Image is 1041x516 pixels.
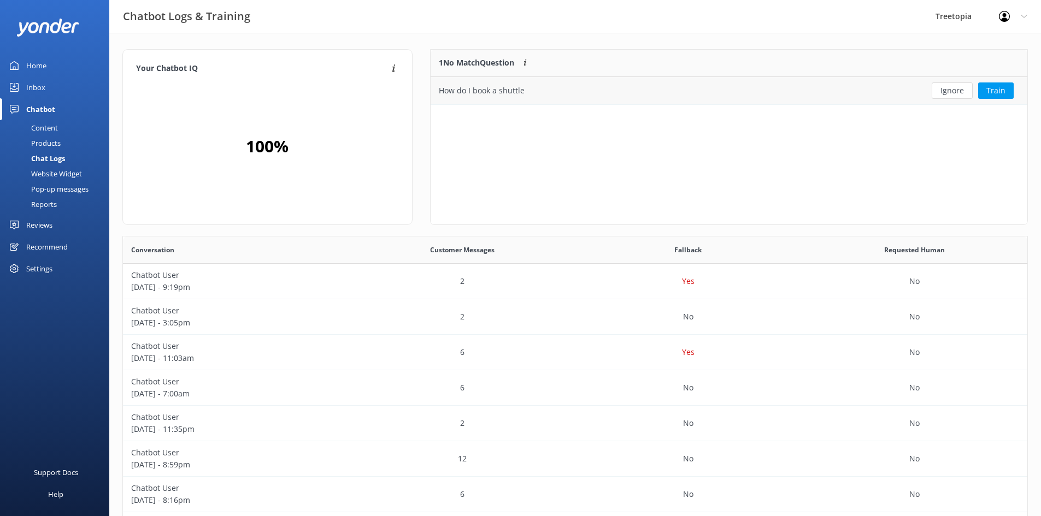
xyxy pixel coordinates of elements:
p: No [683,453,693,465]
p: Chatbot User [131,376,341,388]
p: No [909,453,920,465]
p: Chatbot User [131,447,341,459]
div: row [123,406,1027,441]
p: No [909,311,920,323]
p: Yes [682,346,695,358]
p: No [683,382,693,394]
div: Reviews [26,214,52,236]
div: row [123,299,1027,335]
p: No [909,417,920,429]
p: [DATE] - 11:03am [131,352,341,364]
span: Requested Human [884,245,945,255]
div: How do I book a shuttle [439,85,525,97]
h2: 100 % [246,133,289,159]
div: Pop-up messages [7,181,89,197]
p: Yes [682,275,695,287]
h3: Chatbot Logs & Training [123,8,250,25]
p: No [909,346,920,358]
h4: Your Chatbot IQ [136,63,389,75]
p: [DATE] - 7:00am [131,388,341,400]
div: Support Docs [34,461,78,483]
p: 6 [460,488,464,500]
div: grid [431,77,1027,104]
div: Chat Logs [7,151,65,166]
span: Conversation [131,245,174,255]
span: Fallback [674,245,702,255]
p: 12 [458,453,467,465]
p: No [909,488,920,500]
p: Chatbot User [131,269,341,281]
p: 2 [460,275,464,287]
p: 1 No Match Question [439,57,514,69]
div: row [123,264,1027,299]
span: Customer Messages [430,245,495,255]
div: Website Widget [7,166,82,181]
a: Chat Logs [7,151,109,166]
a: Website Widget [7,166,109,181]
a: Pop-up messages [7,181,109,197]
p: [DATE] - 9:19pm [131,281,341,293]
div: Chatbot [26,98,55,120]
div: Recommend [26,236,68,258]
div: Home [26,55,46,76]
a: Reports [7,197,109,212]
p: No [683,417,693,429]
div: Reports [7,197,57,212]
div: row [431,77,1027,104]
div: Settings [26,258,52,280]
p: 6 [460,382,464,394]
p: No [683,311,693,323]
p: 6 [460,346,464,358]
p: [DATE] - 3:05pm [131,317,341,329]
div: row [123,477,1027,512]
p: Chatbot User [131,340,341,352]
div: row [123,441,1027,477]
p: 2 [460,311,464,323]
div: row [123,335,1027,370]
p: No [909,275,920,287]
div: Inbox [26,76,45,98]
a: Content [7,120,109,135]
p: Chatbot User [131,411,341,423]
div: Help [48,483,63,505]
p: No [909,382,920,394]
p: Chatbot User [131,482,341,494]
p: [DATE] - 11:35pm [131,423,341,435]
button: Ignore [932,82,973,99]
div: Products [7,135,61,151]
p: [DATE] - 8:59pm [131,459,341,471]
p: Chatbot User [131,305,341,317]
p: [DATE] - 8:16pm [131,494,341,506]
a: Products [7,135,109,151]
button: Train [978,82,1014,99]
p: 2 [460,417,464,429]
img: yonder-white-logo.png [16,19,79,37]
p: No [683,488,693,500]
div: row [123,370,1027,406]
div: Content [7,120,58,135]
